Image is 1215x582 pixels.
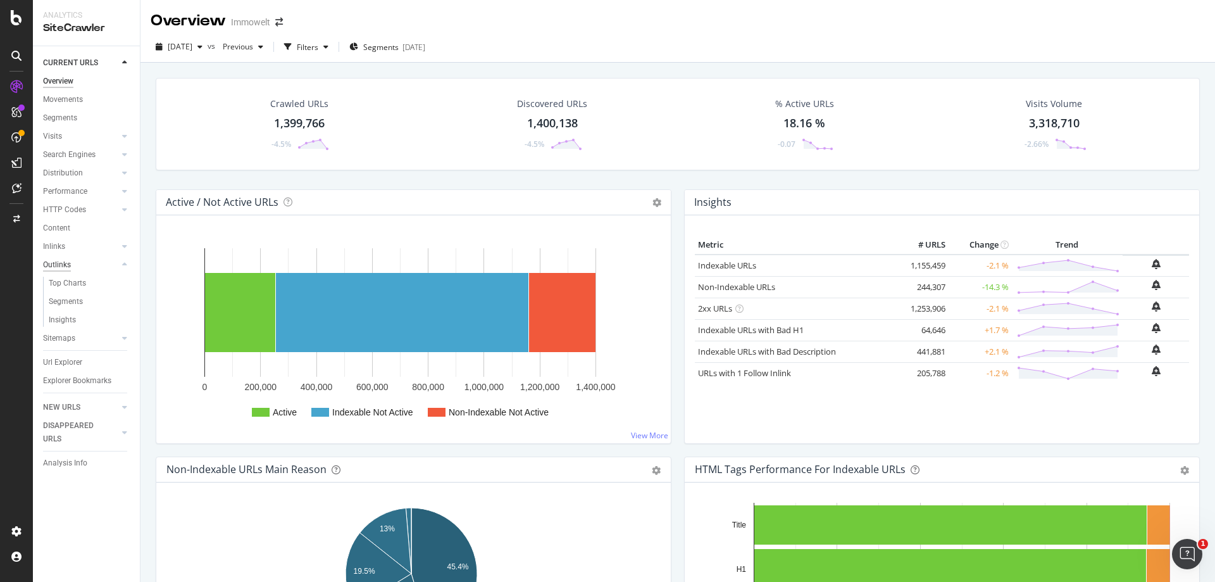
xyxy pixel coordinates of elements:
[363,42,399,53] span: Segments
[652,466,661,475] div: gear
[732,521,747,529] text: Title
[43,332,118,345] a: Sitemaps
[43,56,98,70] div: CURRENT URLS
[168,41,192,52] span: 2025 Oct. 10th
[652,198,661,207] i: Options
[43,21,130,35] div: SiteCrawler
[202,382,208,392] text: 0
[1029,115,1080,132] div: 3,318,710
[43,240,118,253] a: Inlinks
[43,240,65,253] div: Inlinks
[698,367,791,379] a: URLs with 1 Follow Inlink
[275,18,283,27] div: arrow-right-arrow-left
[43,401,118,414] a: NEW URLS
[520,382,559,392] text: 1,200,000
[43,203,118,217] a: HTTP Codes
[49,313,76,327] div: Insights
[166,236,656,433] svg: A chart.
[517,98,587,110] div: Discovered URLs
[1152,345,1161,355] div: bell-plus
[449,407,549,417] text: Non-Indexable Not Active
[271,139,291,149] div: -4.5%
[1198,539,1208,549] span: 1
[218,37,268,57] button: Previous
[43,167,118,180] a: Distribution
[43,75,73,88] div: Overview
[43,75,131,88] a: Overview
[279,37,333,57] button: Filters
[43,258,71,272] div: Outlinks
[43,93,131,106] a: Movements
[43,258,118,272] a: Outlinks
[949,319,1012,341] td: +1.7 %
[297,42,318,53] div: Filters
[354,567,375,576] text: 19.5%
[43,356,82,369] div: Url Explorer
[1152,323,1161,333] div: bell-plus
[43,356,131,369] a: Url Explorer
[231,16,270,28] div: Immowelt
[698,303,732,314] a: 2xx URLs
[695,236,898,255] th: Metric
[778,139,795,149] div: -0.07
[898,319,949,341] td: 64,646
[898,236,949,255] th: # URLS
[698,324,804,336] a: Indexable URLs with Bad H1
[43,148,96,161] div: Search Engines
[695,463,906,476] div: HTML Tags Performance for Indexable URLs
[898,362,949,384] td: 205,788
[43,10,130,21] div: Analytics
[949,341,1012,362] td: +2.1 %
[43,401,80,414] div: NEW URLS
[1172,539,1202,569] iframe: Intercom live chat
[698,346,836,357] a: Indexable URLs with Bad Description
[43,185,118,198] a: Performance
[694,194,732,211] h4: Insights
[43,111,131,125] a: Segments
[447,562,468,571] text: 45.4%
[244,382,277,392] text: 200,000
[737,565,747,574] text: H1
[43,93,83,106] div: Movements
[332,407,413,417] text: Indexable Not Active
[949,362,1012,384] td: -1.2 %
[43,222,70,235] div: Content
[43,148,118,161] a: Search Engines
[166,463,327,476] div: Non-Indexable URLs Main Reason
[1026,98,1082,110] div: Visits Volume
[698,281,775,293] a: Non-Indexable URLs
[218,41,253,52] span: Previous
[49,277,86,290] div: Top Charts
[43,419,118,446] a: DISAPPEARED URLS
[576,382,615,392] text: 1,400,000
[1180,466,1189,475] div: gear
[1152,259,1161,269] div: bell-plus
[49,313,131,327] a: Insights
[380,524,395,533] text: 13%
[898,255,949,277] td: 1,155,459
[898,341,949,362] td: 441,881
[783,115,825,132] div: 18.16 %
[43,130,62,143] div: Visits
[402,42,425,53] div: [DATE]
[1012,236,1123,255] th: Trend
[43,130,118,143] a: Visits
[356,382,389,392] text: 600,000
[270,98,328,110] div: Crawled URLs
[43,185,87,198] div: Performance
[43,203,86,217] div: HTTP Codes
[949,236,1012,255] th: Change
[949,298,1012,319] td: -2.1 %
[775,98,834,110] div: % Active URLs
[151,10,226,32] div: Overview
[43,332,75,345] div: Sitemaps
[898,276,949,298] td: 244,307
[43,374,131,388] a: Explorer Bookmarks
[698,260,756,271] a: Indexable URLs
[208,41,218,51] span: vs
[273,407,297,417] text: Active
[1152,280,1161,290] div: bell-plus
[43,457,131,470] a: Analysis Info
[464,382,504,392] text: 1,000,000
